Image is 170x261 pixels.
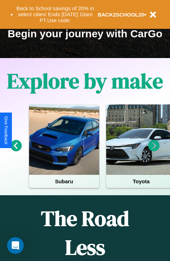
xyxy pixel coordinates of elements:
[29,175,99,188] h4: Subaru
[4,116,8,145] div: Give Feedback
[7,66,163,95] h1: Explore by make
[7,237,24,254] iframe: Intercom live chat
[13,4,98,25] button: Back to School savings of 20% in select cities! Ends [DATE] 10am PT.Use code:
[98,12,144,18] b: BACK2SCHOOL20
